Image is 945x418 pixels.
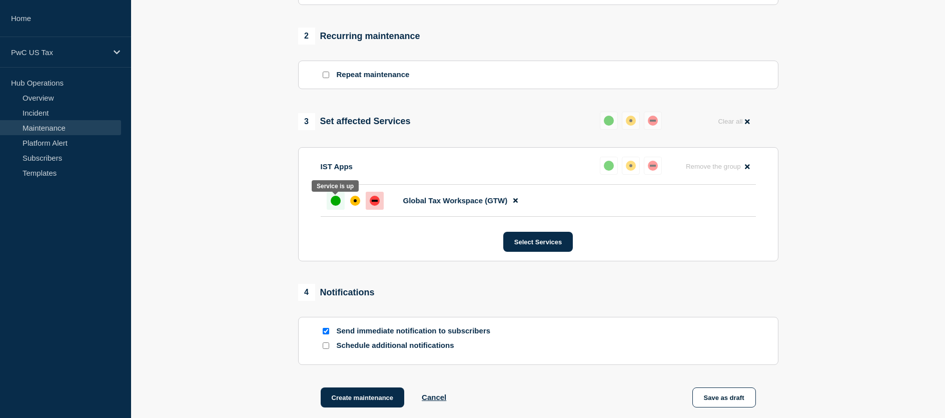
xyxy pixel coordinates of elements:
[11,48,107,57] p: PwC US Tax
[403,196,508,205] span: Global Tax Workspace (GTW)
[692,387,756,407] button: Save as draft
[298,284,375,301] div: Notifications
[298,113,315,130] span: 3
[626,161,636,171] div: affected
[600,157,618,175] button: up
[298,28,315,45] span: 2
[422,393,446,401] button: Cancel
[317,183,354,190] div: Service is up
[323,342,329,349] input: Schedule additional notifications
[604,161,614,171] div: up
[337,70,410,80] p: Repeat maintenance
[370,196,380,206] div: down
[337,341,497,350] p: Schedule additional notifications
[644,112,662,130] button: down
[600,112,618,130] button: up
[331,196,341,206] div: up
[648,116,658,126] div: down
[298,284,315,301] span: 4
[644,157,662,175] button: down
[350,196,360,206] div: affected
[680,157,756,176] button: Remove the group
[604,116,614,126] div: up
[503,232,573,252] button: Select Services
[622,157,640,175] button: affected
[648,161,658,171] div: down
[622,112,640,130] button: affected
[686,163,741,170] span: Remove the group
[298,113,411,130] div: Set affected Services
[323,328,329,334] input: Send immediate notification to subscribers
[298,28,420,45] div: Recurring maintenance
[337,326,497,336] p: Send immediate notification to subscribers
[321,387,405,407] button: Create maintenance
[321,162,353,171] p: IST Apps
[323,72,329,78] input: Repeat maintenance
[712,112,755,131] button: Clear all
[626,116,636,126] div: affected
